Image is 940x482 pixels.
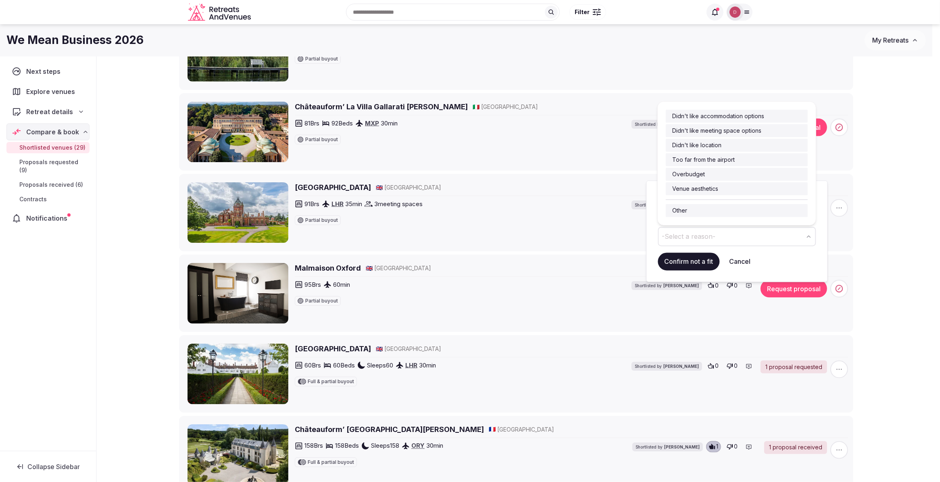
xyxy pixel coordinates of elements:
[662,232,716,241] span: -Select a reason-
[672,112,764,120] span: Didn't like accommodation options
[672,185,718,193] span: Venue aesthetics
[658,252,720,270] button: Confirm not a fit
[672,207,687,215] span: Other
[672,156,735,164] span: Too far from the airport
[672,127,761,135] span: Didn't like meeting space options
[723,252,757,270] button: Cancel
[672,170,705,178] span: Overbudget
[672,141,721,149] span: Didn't like location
